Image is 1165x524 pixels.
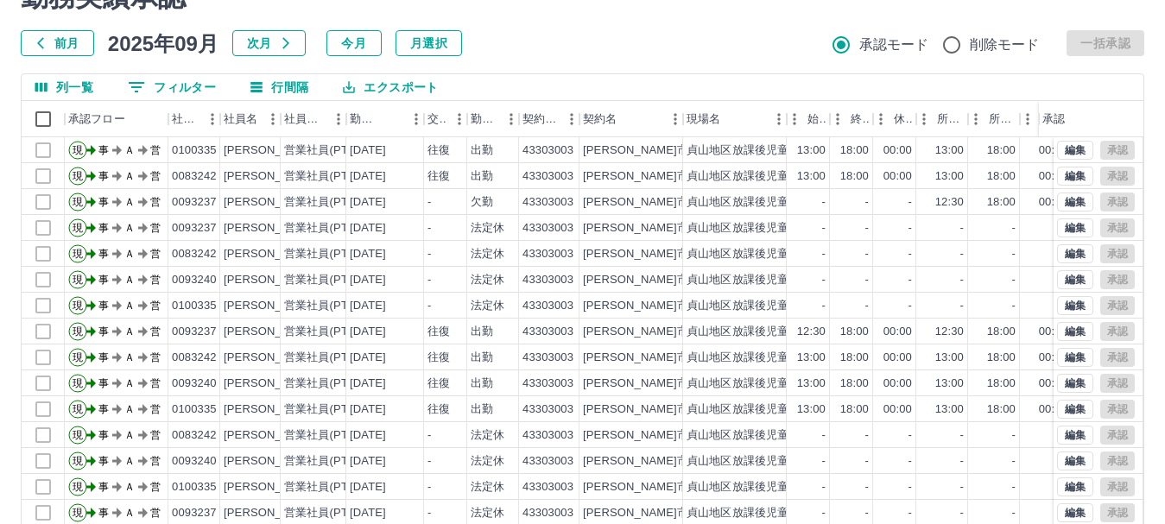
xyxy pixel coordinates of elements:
div: 出勤 [471,168,493,185]
div: 00:00 [1039,142,1067,159]
text: 事 [98,351,109,363]
text: 現 [73,144,83,156]
div: 貞山地区放課後児童クラブ [687,401,823,418]
div: 43303003 [522,298,573,314]
div: - [1012,246,1016,262]
div: 所定開始 [937,101,965,137]
text: 現 [73,248,83,260]
button: 編集 [1057,296,1093,315]
button: メニュー [326,106,351,132]
div: 現場名 [687,101,720,137]
div: - [960,246,964,262]
div: 貞山地区放課後児童クラブ [687,427,823,444]
div: 始業 [807,101,826,137]
div: 13:00 [797,350,826,366]
div: 18:00 [987,194,1016,211]
div: 0093240 [172,453,217,470]
div: 出勤 [471,401,493,418]
div: - [909,194,912,211]
div: 43303003 [522,246,573,262]
div: [DATE] [350,220,386,237]
button: メニュー [260,106,286,132]
text: Ａ [124,144,135,156]
div: - [822,427,826,444]
div: - [960,298,964,314]
div: 貞山地区放課後児童クラブ [687,298,823,314]
div: 13:00 [935,350,964,366]
div: 12:30 [935,194,964,211]
div: [PERSON_NAME] [224,427,318,444]
text: 現 [73,300,83,312]
text: 現 [73,429,83,441]
div: 43303003 [522,168,573,185]
div: 休憩 [873,101,916,137]
div: 営業社員(PT契約) [284,142,375,159]
div: - [427,220,431,237]
div: 00:00 [883,168,912,185]
button: 編集 [1057,167,1093,186]
div: 契約名 [583,101,617,137]
div: 交通費 [424,101,467,137]
div: [PERSON_NAME]市 [583,324,688,340]
text: 現 [73,222,83,234]
text: 事 [98,144,109,156]
div: 18:00 [840,142,869,159]
span: 削除モード [970,35,1040,55]
button: 前月 [21,30,94,56]
text: Ａ [124,248,135,260]
text: 現 [73,274,83,286]
div: [PERSON_NAME]市 [583,168,688,185]
button: ソート [379,107,403,131]
div: [PERSON_NAME]市 [583,194,688,211]
div: 社員区分 [284,101,326,137]
text: 事 [98,222,109,234]
div: 始業 [787,101,830,137]
div: - [909,246,912,262]
div: 所定終業 [989,101,1016,137]
div: 法定休 [471,220,504,237]
div: - [822,220,826,237]
div: [PERSON_NAME]市 [583,376,688,392]
div: 営業社員(PT契約) [284,272,375,288]
text: 営 [150,170,161,182]
div: - [865,246,869,262]
div: 営業社員(PT契約) [284,401,375,418]
div: 00:00 [1039,350,1067,366]
div: 43303003 [522,350,573,366]
div: 18:00 [840,168,869,185]
div: 13:00 [797,401,826,418]
text: 営 [150,196,161,208]
div: 貞山地区放課後児童クラブ [687,246,823,262]
div: 12:30 [935,324,964,340]
button: メニュー [662,106,688,132]
button: エクスポート [329,74,452,100]
text: Ａ [124,196,135,208]
div: 社員番号 [172,101,199,137]
div: 営業社員(PT契約) [284,246,375,262]
text: Ａ [124,300,135,312]
div: 0093237 [172,194,217,211]
div: - [1012,272,1016,288]
div: 往復 [427,350,450,366]
div: [PERSON_NAME] [224,401,318,418]
div: 勤務日 [350,101,379,137]
div: 営業社員(PT契約) [284,350,375,366]
text: Ａ [124,403,135,415]
div: [PERSON_NAME] [224,272,318,288]
text: 現 [73,377,83,389]
div: 出勤 [471,142,493,159]
button: 行間隔 [237,74,322,100]
div: 営業社員(PT契約) [284,427,375,444]
div: 43303003 [522,220,573,237]
div: - [1012,220,1016,237]
button: 編集 [1057,451,1093,470]
div: [PERSON_NAME]市 [583,453,688,470]
text: 事 [98,403,109,415]
div: 終業 [851,101,870,137]
button: 編集 [1057,426,1093,445]
div: [PERSON_NAME] [224,453,318,470]
div: [DATE] [350,376,386,392]
div: [PERSON_NAME] [224,246,318,262]
div: - [427,194,431,211]
div: [DATE] [350,401,386,418]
